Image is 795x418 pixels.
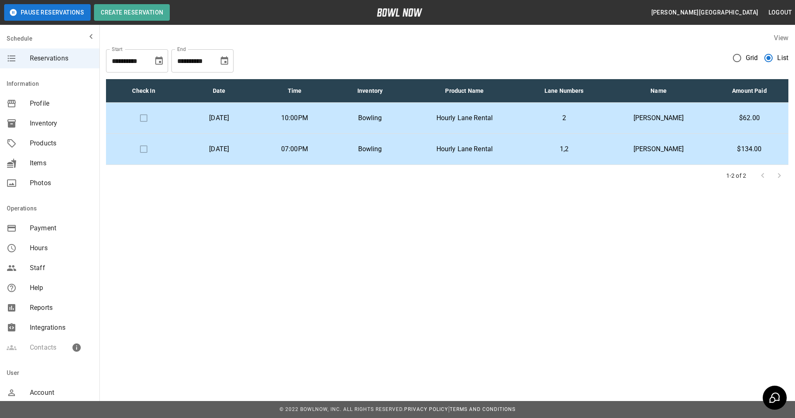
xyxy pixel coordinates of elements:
[377,8,422,17] img: logo
[404,406,448,412] a: Privacy Policy
[332,79,408,103] th: Inventory
[339,144,401,154] p: Bowling
[765,5,795,20] button: Logout
[30,158,93,168] span: Items
[279,406,404,412] span: © 2022 BowlNow, Inc. All Rights Reserved.
[216,53,233,69] button: Choose date, selected date is Sep 24, 2025
[30,303,93,313] span: Reports
[181,79,257,103] th: Date
[613,113,703,123] p: [PERSON_NAME]
[30,53,93,63] span: Reservations
[94,4,170,21] button: Create Reservation
[521,79,607,103] th: Lane Numbers
[30,388,93,398] span: Account
[528,144,600,154] p: 1,2
[528,113,600,123] p: 2
[711,79,788,103] th: Amount Paid
[188,113,250,123] p: [DATE]
[30,263,93,273] span: Staff
[450,406,516,412] a: Terms and Conditions
[717,113,782,123] p: $62.00
[607,79,710,103] th: Name
[257,79,332,103] th: Time
[30,99,93,109] span: Profile
[30,138,93,148] span: Products
[263,113,325,123] p: 10:00PM
[4,4,91,21] button: Pause Reservations
[30,243,93,253] span: Hours
[717,144,782,154] p: $134.00
[408,79,521,103] th: Product Name
[726,172,746,180] p: 1-2 of 2
[30,223,93,233] span: Payment
[746,53,758,63] span: Grid
[106,79,181,103] th: Check In
[414,144,515,154] p: Hourly Lane Rental
[339,113,401,123] p: Bowling
[30,283,93,293] span: Help
[30,323,93,333] span: Integrations
[774,34,788,42] label: View
[648,5,762,20] button: [PERSON_NAME][GEOGRAPHIC_DATA]
[263,144,325,154] p: 07:00PM
[414,113,515,123] p: Hourly Lane Rental
[613,144,703,154] p: [PERSON_NAME]
[30,118,93,128] span: Inventory
[151,53,167,69] button: Choose date, selected date is Aug 24, 2025
[188,144,250,154] p: [DATE]
[777,53,788,63] span: List
[30,178,93,188] span: Photos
